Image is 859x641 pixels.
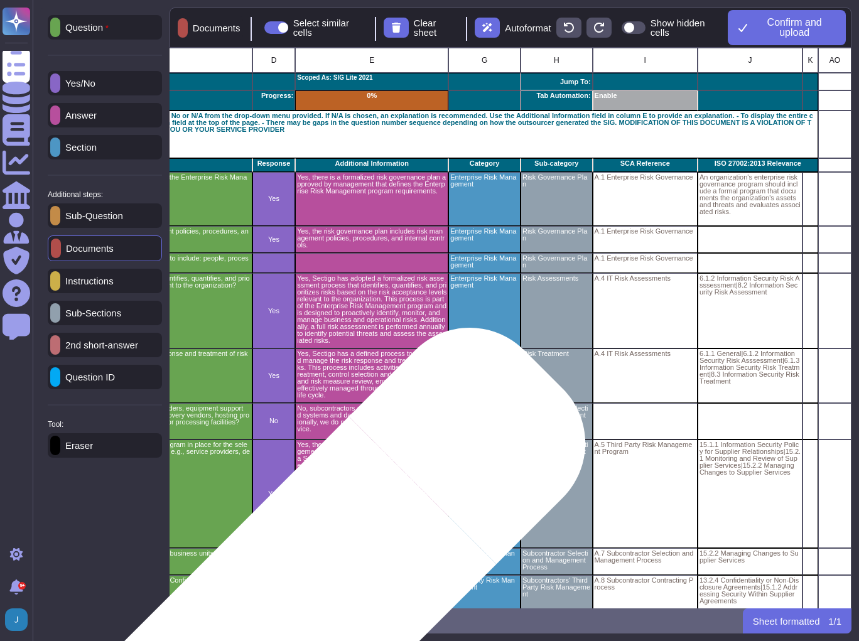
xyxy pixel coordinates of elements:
[522,275,591,282] p: Risk Assessments
[1,228,250,242] p: Does the risk governance plan include risk management policies, procedures, and internal controls?
[297,405,446,433] p: No, subcontractors do not have access to scoped systems and data or processing facilities. Additi...
[5,608,28,631] img: user
[297,75,446,81] p: Scoped As: SIG Lite 2021
[254,372,293,379] p: Yes
[594,441,695,455] p: A.5 Third Party Risk Management Program
[170,48,851,608] div: grid
[482,57,487,64] span: G
[753,617,820,626] p: Sheet formatted
[254,558,293,565] p: No
[522,174,591,188] p: Risk Governance Plan
[254,308,293,315] p: Yes
[254,417,293,424] p: No
[700,550,801,564] p: 15.2.2 Managing Changes to Supplier Services
[450,577,519,591] p: Third Party Risk Management
[254,490,293,497] p: Yes
[297,228,446,249] p: Yes, the risk governance plan includes risk management policies, procedures, and internal controls.
[700,160,816,167] p: ISO 27002:2013 Relevance
[1,350,250,364] p: Is there a process to identify and manage the risk response and treatment of risks?
[60,78,95,88] p: Yes/No
[450,174,519,188] p: Enterprise Risk Management
[1,441,250,462] p: Is there a documented third party risk management program in place for the selection, oversight a...
[254,160,293,167] p: Response
[594,174,695,181] p: A.1 Enterprise Risk Governance
[594,228,695,235] p: A.1 Enterprise Risk Governance
[644,57,646,64] span: I
[522,577,591,598] p: Subcontractors' Third Party Risk Management
[829,57,840,64] span: AO
[1,174,250,188] p: Is there a formalized risk governance plan that defines the Enterprise Risk Management program re...
[254,236,293,243] p: Yes
[227,617,248,625] div: Import
[293,18,367,37] div: Select similar cells
[594,92,695,99] p: Enable
[271,57,276,64] span: D
[594,160,695,167] p: SCA Reference
[1,160,250,167] p: Question/Request
[254,598,293,605] p: Yes
[319,617,340,625] div: Import
[297,92,446,99] p: 0%
[450,255,519,269] p: Enterprise Risk Management
[594,350,695,357] p: A.4 IT Risk Assessments
[297,350,446,399] p: Yes, Sectigo has a defined process to identify and manage the risk response and treatment of risk...
[522,92,591,99] p: Tab Automation:
[61,244,114,253] p: Documents
[254,195,293,202] p: Yes
[60,211,123,220] p: Sub-Question
[297,577,446,618] p: Yes, the third-party risk management program requires Confidentiality and/or Non-Disclosure Agree...
[48,421,63,428] p: Tool:
[60,143,97,152] p: Section
[450,441,519,455] p: Third Party Risk Management
[60,276,114,286] p: Instructions
[1,405,250,426] p: Do subcontractors (e.g., backup vendors, service providers, equipment support maintenance, softwa...
[522,78,591,85] p: Jump To:
[60,441,93,450] p: Eraser
[60,23,109,33] p: Question
[748,57,752,64] span: J
[450,405,519,419] p: Third Party Risk Management
[450,350,519,364] p: Enterprise Risk Management
[594,275,695,282] p: A.4 IT Risk Assessments
[297,160,446,167] p: Additional Information
[700,577,801,605] p: 13.2.4 Confidentiality or Non-Disclosure Agreements|15.1.2 Addressing Security Within Supplier Ag...
[187,617,217,626] p: Sheet1
[1,255,250,269] p: Does the risk governance plan include range of assets to include: people, processes, data and tec...
[700,174,801,215] p: An organization's enterprise risk governance program should include a formal program that documen...
[254,92,293,99] p: Progress:
[522,255,591,269] p: Risk Governance Plan
[728,10,846,45] button: Confirm and upload
[505,23,551,33] p: Autoformat
[594,255,695,262] p: A.1 Enterprise Risk Governance
[60,110,97,120] p: Answer
[1,275,250,289] p: Is there a formalized Risk Assessment process that identifies, quantifies, and prioritizes risks ...
[297,441,446,524] p: Yes, there is a documented third-party risk management program in place. This program includes a ...
[594,550,695,564] p: A.7 Subcontractor Selection and Management Process
[369,57,374,64] span: E
[297,275,446,344] p: Yes, Sectigo has adopted a formalized risk assessment process that identifies, quantifies, and pr...
[1,577,250,591] p: Does the third party risk management program require Confidentiality and/or Non-Disclosure Agreem...
[828,617,841,626] p: 1 / 1
[297,550,446,557] p: No subcontractors.
[554,57,559,64] span: H
[700,275,801,296] p: 6.1.2 Information Security Risk Asssessment|8.2 Information Security Risk Assessment
[522,160,591,167] p: Sub-category
[48,191,103,198] p: Additional steps:
[450,228,519,242] p: Enterprise Risk Management
[60,372,115,382] p: Question ID
[1,550,250,564] p: Does the third party risk management program require business units to notify if there are new or...
[414,18,459,37] p: Clear sheet
[651,18,723,37] div: Show hidden cells
[60,308,121,318] p: Sub-Sections
[522,550,591,571] p: Subcontractor Selection and Management Process
[297,174,446,195] p: Yes, there is a formalized risk governance plan approved by management that defines the Enterpris...
[450,275,519,289] p: Enterprise Risk Management
[522,405,591,426] p: Subcontractor Selection and Management Process
[60,340,138,350] p: 2nd short-answer
[594,577,695,591] p: A.8 Subcontractor Contracting Process
[18,582,26,590] div: 9+
[3,606,36,633] button: user
[279,617,309,626] p: Sheet2
[808,57,813,64] span: K
[188,23,240,33] p: Documents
